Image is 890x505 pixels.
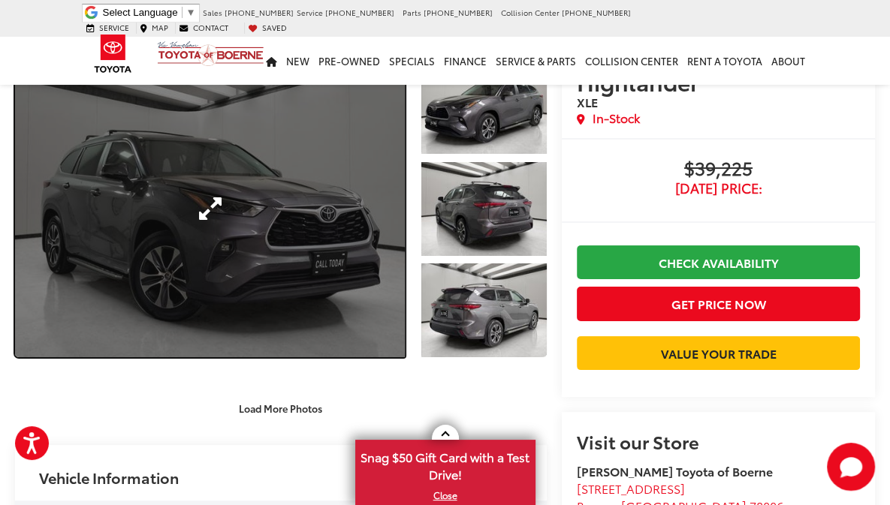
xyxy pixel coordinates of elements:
[491,37,581,85] a: Service & Parts: Opens in a new tab
[767,37,810,85] a: About
[577,93,598,110] span: XLE
[152,22,168,33] span: Map
[39,469,179,485] h2: Vehicle Information
[261,37,282,85] a: Home
[581,37,683,85] a: Collision Center
[225,7,294,18] span: [PHONE_NUMBER]
[827,443,875,491] svg: Start Chat
[244,23,291,33] a: My Saved Vehicles
[297,7,323,18] span: Service
[562,7,631,18] span: [PHONE_NUMBER]
[593,110,640,127] span: In-Stock
[357,441,534,487] span: Snag $50 Gift Card with a Test Drive!
[103,7,178,18] span: Select Language
[421,60,546,154] a: Expand Photo 1
[424,7,493,18] span: [PHONE_NUMBER]
[186,7,196,18] span: ▼
[421,263,548,358] img: 2023 Toyota Highlander XLE
[577,287,860,320] button: Get Price Now
[282,37,314,85] a: New
[421,162,546,256] a: Expand Photo 2
[103,7,196,18] a: Select Language​
[314,37,385,85] a: Pre-Owned
[421,263,546,357] a: Expand Photo 3
[325,7,394,18] span: [PHONE_NUMBER]
[385,37,439,85] a: Specials
[421,161,548,256] img: 2023 Toyota Highlander XLE
[577,181,860,196] span: [DATE] Price:
[15,60,405,357] a: Expand Photo 0
[157,41,264,67] img: Vic Vaughan Toyota of Boerne
[421,59,548,155] img: 2023 Toyota Highlander XLE
[203,7,222,18] span: Sales
[827,443,875,491] button: Toggle Chat Window
[577,462,773,479] strong: [PERSON_NAME] Toyota of Boerne
[99,22,129,33] span: Service
[228,395,333,422] button: Load More Photos
[577,245,860,279] a: Check Availability
[577,431,860,451] h2: Visit our Store
[83,23,133,33] a: Service
[683,37,767,85] a: Rent a Toyota
[136,23,172,33] a: Map
[439,37,491,85] a: Finance
[501,7,560,18] span: Collision Center
[577,479,685,497] span: [STREET_ADDRESS]
[85,29,141,78] img: Toyota
[175,23,232,33] a: Contact
[262,22,287,33] span: Saved
[403,7,421,18] span: Parts
[577,336,860,370] a: Value Your Trade
[577,158,860,181] span: $39,225
[193,22,228,33] span: Contact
